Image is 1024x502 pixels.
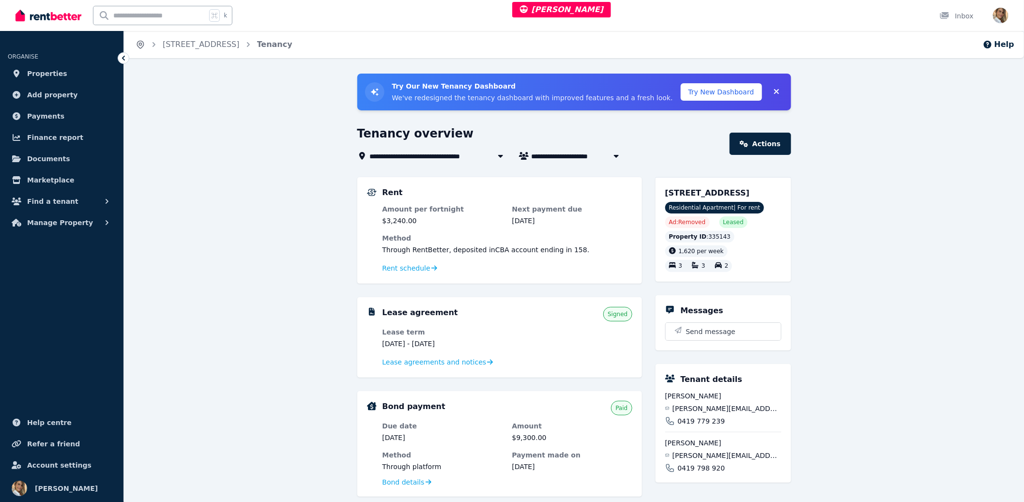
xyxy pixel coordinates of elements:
[730,133,791,155] a: Actions
[382,357,487,367] span: Lease agreements and notices
[678,416,725,426] span: 0419 779 239
[725,263,729,270] span: 2
[512,421,632,431] dt: Amount
[665,231,735,243] div: : 335143
[382,357,493,367] a: Lease agreements and notices
[382,433,503,442] dd: [DATE]
[681,374,743,385] h5: Tenant details
[367,189,377,196] img: Rental Payments
[608,310,627,318] span: Signed
[512,450,632,460] dt: Payment made on
[27,89,78,101] span: Add property
[382,263,430,273] span: Rent schedule
[382,187,403,198] h5: Rent
[367,402,377,411] img: Bond Details
[665,391,781,401] span: [PERSON_NAME]
[382,477,431,487] a: Bond details
[665,202,764,213] span: Residential Apartment | For rent
[520,5,604,14] span: [PERSON_NAME]
[681,305,723,317] h5: Messages
[382,233,632,243] dt: Method
[8,85,116,105] a: Add property
[512,433,632,442] dd: $9,300.00
[382,339,503,349] dd: [DATE] - [DATE]
[163,40,240,49] a: [STREET_ADDRESS]
[669,233,707,241] span: Property ID
[665,188,750,198] span: [STREET_ADDRESS]
[8,434,116,454] a: Refer a friend
[681,83,762,101] button: Try New Dashboard
[27,438,80,450] span: Refer a friend
[679,248,724,255] span: 1,620 per week
[382,450,503,460] dt: Method
[993,8,1009,23] img: Jodie Cartmer
[382,216,503,226] dd: $3,240.00
[665,438,781,448] span: [PERSON_NAME]
[512,216,632,226] dd: [DATE]
[983,39,1014,50] button: Help
[124,31,304,58] nav: Breadcrumb
[672,404,781,413] span: [PERSON_NAME][EMAIL_ADDRESS][PERSON_NAME][DOMAIN_NAME]
[257,40,292,49] a: Tenancy
[382,421,503,431] dt: Due date
[392,93,673,103] p: We've redesigned the tenancy dashboard with improved features and a fresh look.
[669,218,706,226] span: Ad: Removed
[8,213,116,232] button: Manage Property
[770,84,783,100] button: Collapse banner
[357,74,791,110] div: Try New Tenancy Dashboard
[672,451,781,460] span: [PERSON_NAME][EMAIL_ADDRESS][PERSON_NAME][DOMAIN_NAME]
[382,307,458,319] h5: Lease agreement
[8,64,116,83] a: Properties
[35,483,98,494] span: [PERSON_NAME]
[702,263,705,270] span: 3
[686,327,736,336] span: Send message
[27,196,78,207] span: Find a tenant
[615,404,627,412] span: Paid
[27,417,72,428] span: Help centre
[382,204,503,214] dt: Amount per fortnight
[8,53,38,60] span: ORGANISE
[512,204,632,214] dt: Next payment due
[12,481,27,496] img: Jodie Cartmer
[666,323,781,340] button: Send message
[8,413,116,432] a: Help centre
[8,149,116,168] a: Documents
[8,456,116,475] a: Account settings
[27,153,70,165] span: Documents
[382,462,503,472] dd: Through platform
[27,459,92,471] span: Account settings
[357,126,474,141] h1: Tenancy overview
[8,192,116,211] button: Find a tenant
[27,132,83,143] span: Finance report
[382,401,445,412] h5: Bond payment
[27,217,93,228] span: Manage Property
[678,463,725,473] span: 0419 798 920
[8,106,116,126] a: Payments
[512,462,632,472] dd: [DATE]
[382,477,425,487] span: Bond details
[382,246,590,254] span: Through RentBetter , deposited in CBA account ending in 158 .
[679,263,683,270] span: 3
[382,263,438,273] a: Rent schedule
[8,128,116,147] a: Finance report
[27,68,67,79] span: Properties
[15,8,81,23] img: RentBetter
[224,12,227,19] span: k
[382,327,503,337] dt: Lease term
[8,170,116,190] a: Marketplace
[27,174,74,186] span: Marketplace
[392,81,673,91] h3: Try Our New Tenancy Dashboard
[27,110,64,122] span: Payments
[940,11,974,21] div: Inbox
[723,218,744,226] span: Leased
